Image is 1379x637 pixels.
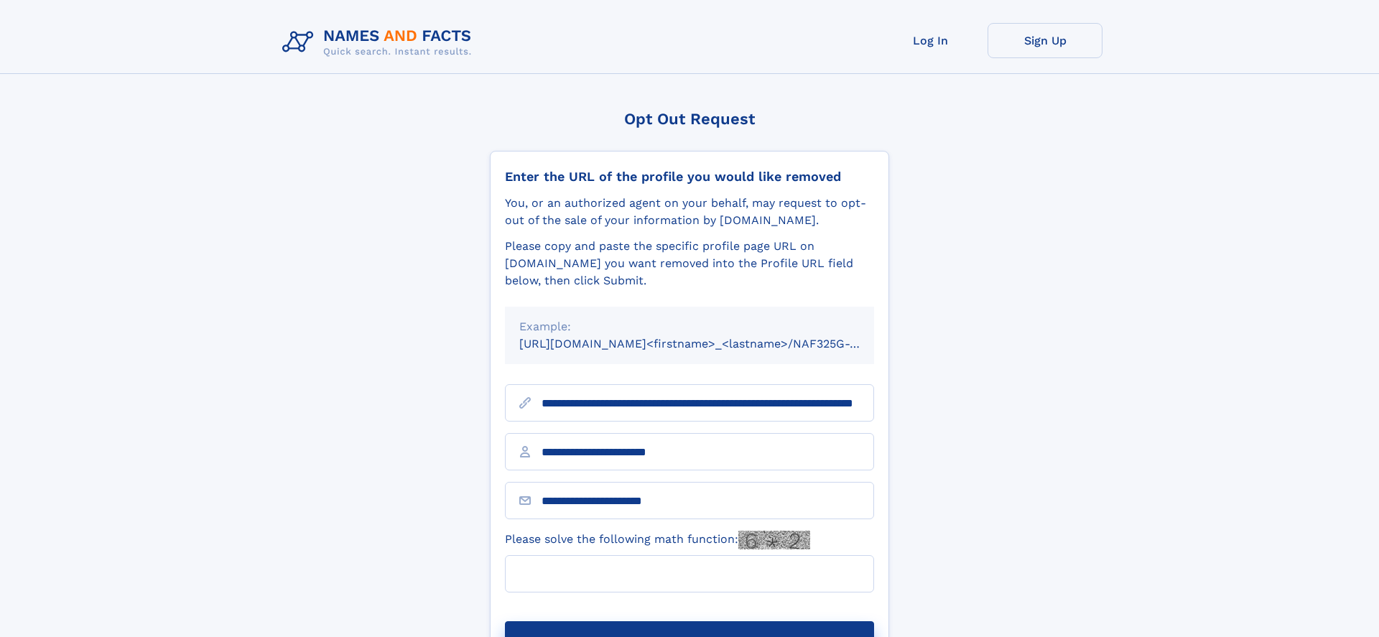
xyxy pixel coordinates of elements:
div: Please copy and paste the specific profile page URL on [DOMAIN_NAME] you want removed into the Pr... [505,238,874,289]
a: Log In [873,23,988,58]
label: Please solve the following math function: [505,531,810,549]
div: You, or an authorized agent on your behalf, may request to opt-out of the sale of your informatio... [505,195,874,229]
div: Opt Out Request [490,110,889,128]
a: Sign Up [988,23,1102,58]
div: Enter the URL of the profile you would like removed [505,169,874,185]
div: Example: [519,318,860,335]
img: Logo Names and Facts [277,23,483,62]
small: [URL][DOMAIN_NAME]<firstname>_<lastname>/NAF325G-xxxxxxxx [519,337,901,350]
